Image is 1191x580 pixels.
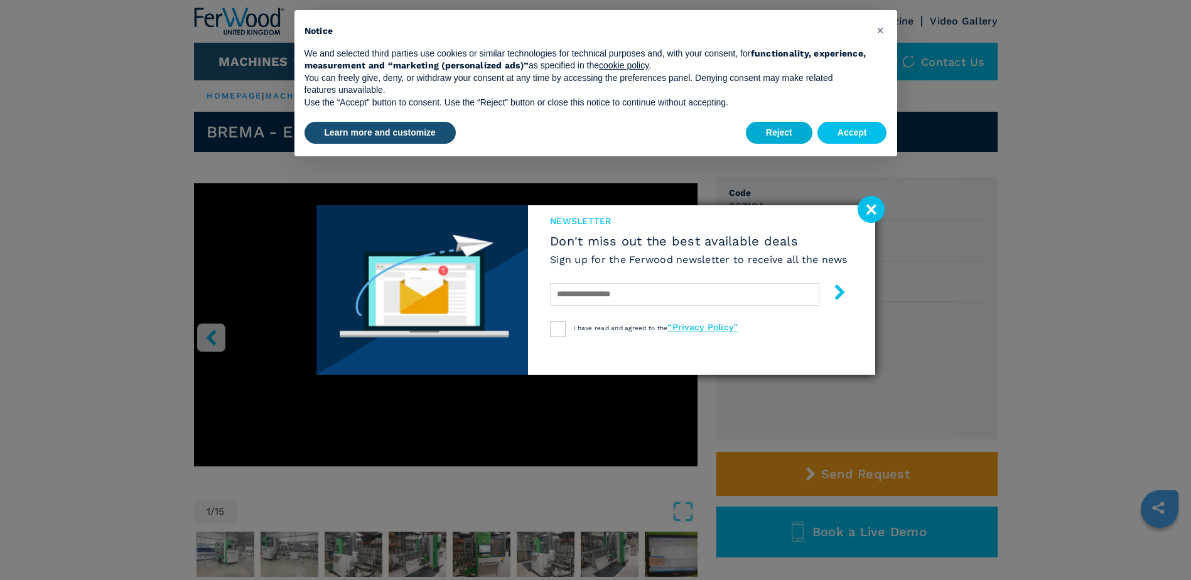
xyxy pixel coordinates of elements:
[304,25,867,38] h2: Notice
[550,215,848,227] span: newsletter
[817,122,887,144] button: Accept
[876,23,884,38] span: ×
[316,205,529,375] img: Newsletter image
[573,325,738,331] span: I have read and agreed to the
[667,322,738,332] a: “Privacy Policy”
[599,60,649,70] a: cookie policy
[871,20,891,40] button: Close this notice
[550,252,848,267] h6: Sign up for the Ferwood newsletter to receive all the news
[746,122,812,144] button: Reject
[304,48,866,71] strong: functionality, experience, measurement and “marketing (personalized ads)”
[550,234,848,249] span: Don't miss out the best available deals
[304,97,867,109] p: Use the “Accept” button to consent. Use the “Reject” button or close this notice to continue with...
[304,122,456,144] button: Learn more and customize
[304,48,867,72] p: We and selected third parties use cookies or similar technologies for technical purposes and, wit...
[304,72,867,97] p: You can freely give, deny, or withdraw your consent at any time by accessing the preferences pane...
[819,279,848,309] button: submit-button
